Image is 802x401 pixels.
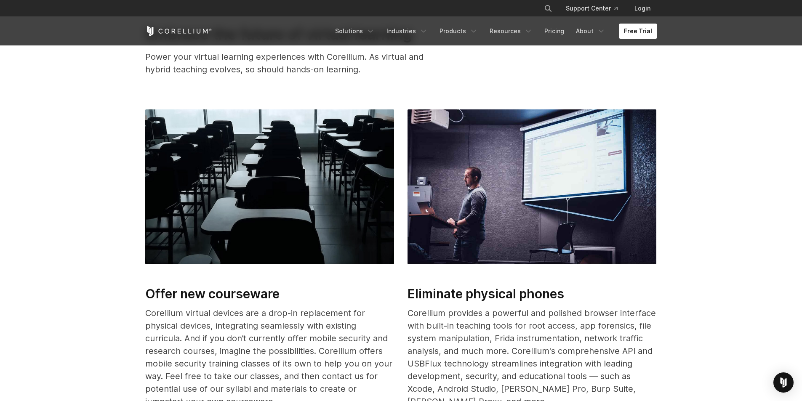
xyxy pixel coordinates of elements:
div: Open Intercom Messenger [773,372,794,393]
a: Resources [485,24,538,39]
img: Eliminate Physical Phones [408,109,656,264]
a: Pricing [539,24,569,39]
a: Support Center [559,1,624,16]
a: Login [628,1,657,16]
button: Search [541,1,556,16]
a: About [571,24,610,39]
a: Solutions [330,24,380,39]
div: Navigation Menu [330,24,657,39]
a: Free Trial [619,24,657,39]
img: Offer new courseware [145,109,394,264]
h2: Offer new courseware [145,284,394,303]
a: Industries [381,24,433,39]
p: Power your virtual learning experiences with Corellium. As virtual and hybrid teaching evolves, s... [145,50,432,76]
div: Navigation Menu [534,1,657,16]
a: Corellium Home [145,26,212,36]
h2: Eliminate physical phones [408,284,656,303]
a: Products [434,24,483,39]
